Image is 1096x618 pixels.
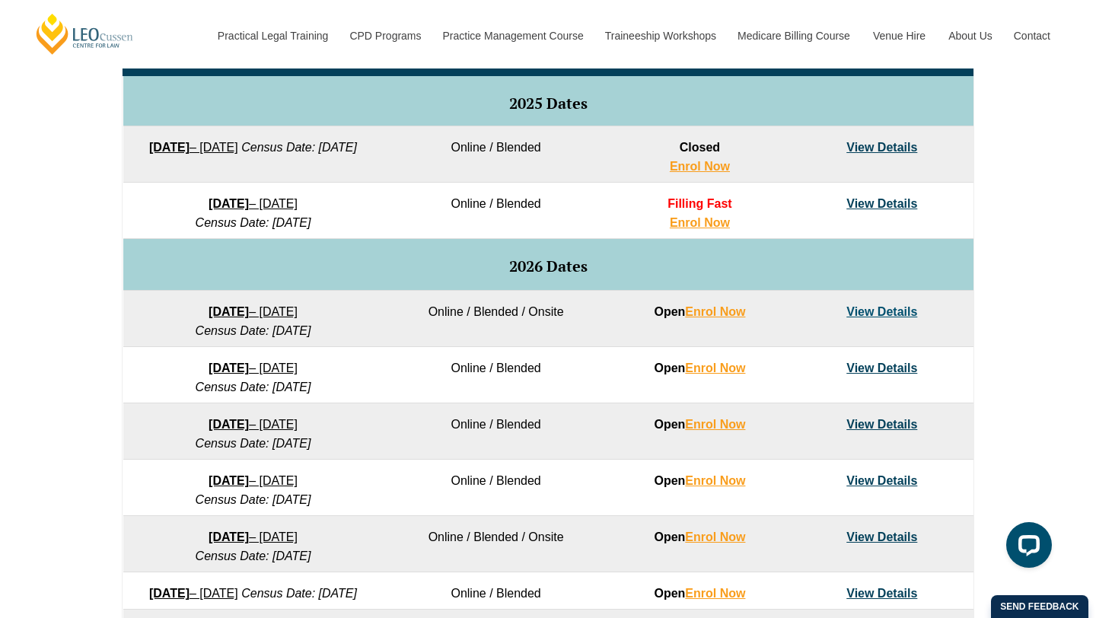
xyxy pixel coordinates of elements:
a: Enrol Now [685,418,745,431]
a: [DATE]– [DATE] [209,474,298,487]
a: View Details [846,530,917,543]
a: Traineeship Workshops [594,3,726,68]
a: View Details [846,305,917,318]
a: [PERSON_NAME] Centre for Law [34,12,135,56]
a: [DATE]– [DATE] [149,141,238,154]
em: Census Date: [DATE] [196,550,311,562]
a: View Details [846,474,917,487]
strong: [DATE] [209,305,249,318]
td: Online / Blended [383,126,608,183]
em: Census Date: [DATE] [196,437,311,450]
strong: Open [654,418,745,431]
strong: [DATE] [209,418,249,431]
td: Online / Blended / Onsite [383,516,608,572]
td: Online / Blended [383,572,608,610]
strong: Open [654,474,745,487]
a: [DATE]– [DATE] [209,418,298,431]
span: 2026 Dates [509,256,588,276]
a: Medicare Billing Course [726,3,862,68]
strong: Open [654,305,745,318]
a: [DATE]– [DATE] [209,305,298,318]
strong: [DATE] [149,141,190,154]
a: Venue Hire [862,3,937,68]
em: Census Date: [DATE] [196,381,311,393]
a: View Details [846,418,917,431]
a: Enrol Now [685,530,745,543]
td: Online / Blended [383,183,608,239]
strong: [DATE] [209,474,249,487]
a: [DATE]– [DATE] [149,587,238,600]
a: Practical Legal Training [206,3,339,68]
em: Census Date: [DATE] [241,141,357,154]
em: Census Date: [DATE] [241,587,357,600]
a: CPD Programs [338,3,431,68]
a: View Details [846,362,917,374]
a: [DATE]– [DATE] [209,362,298,374]
a: View Details [846,141,917,154]
strong: Open [654,587,745,600]
em: Census Date: [DATE] [196,324,311,337]
strong: Open [654,530,745,543]
td: Online / Blended / Onsite [383,291,608,347]
span: Filling Fast [667,197,731,210]
span: Closed [680,141,720,154]
a: Enrol Now [670,160,730,173]
td: Online / Blended [383,460,608,516]
a: [DATE]– [DATE] [209,530,298,543]
a: Enrol Now [685,587,745,600]
a: Enrol Now [670,216,730,229]
a: Practice Management Course [432,3,594,68]
a: View Details [846,197,917,210]
td: Online / Blended [383,347,608,403]
a: Enrol Now [685,474,745,487]
strong: [DATE] [209,197,249,210]
strong: [DATE] [149,587,190,600]
a: View Details [846,587,917,600]
a: About Us [937,3,1002,68]
a: Enrol Now [685,305,745,318]
em: Census Date: [DATE] [196,216,311,229]
span: 2025 Dates [509,93,588,113]
strong: [DATE] [209,530,249,543]
em: Census Date: [DATE] [196,493,311,506]
iframe: LiveChat chat widget [994,516,1058,580]
td: Online / Blended [383,403,608,460]
strong: [DATE] [209,362,249,374]
a: [DATE]– [DATE] [209,197,298,210]
strong: Open [654,362,745,374]
a: Enrol Now [685,362,745,374]
a: Contact [1002,3,1062,68]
